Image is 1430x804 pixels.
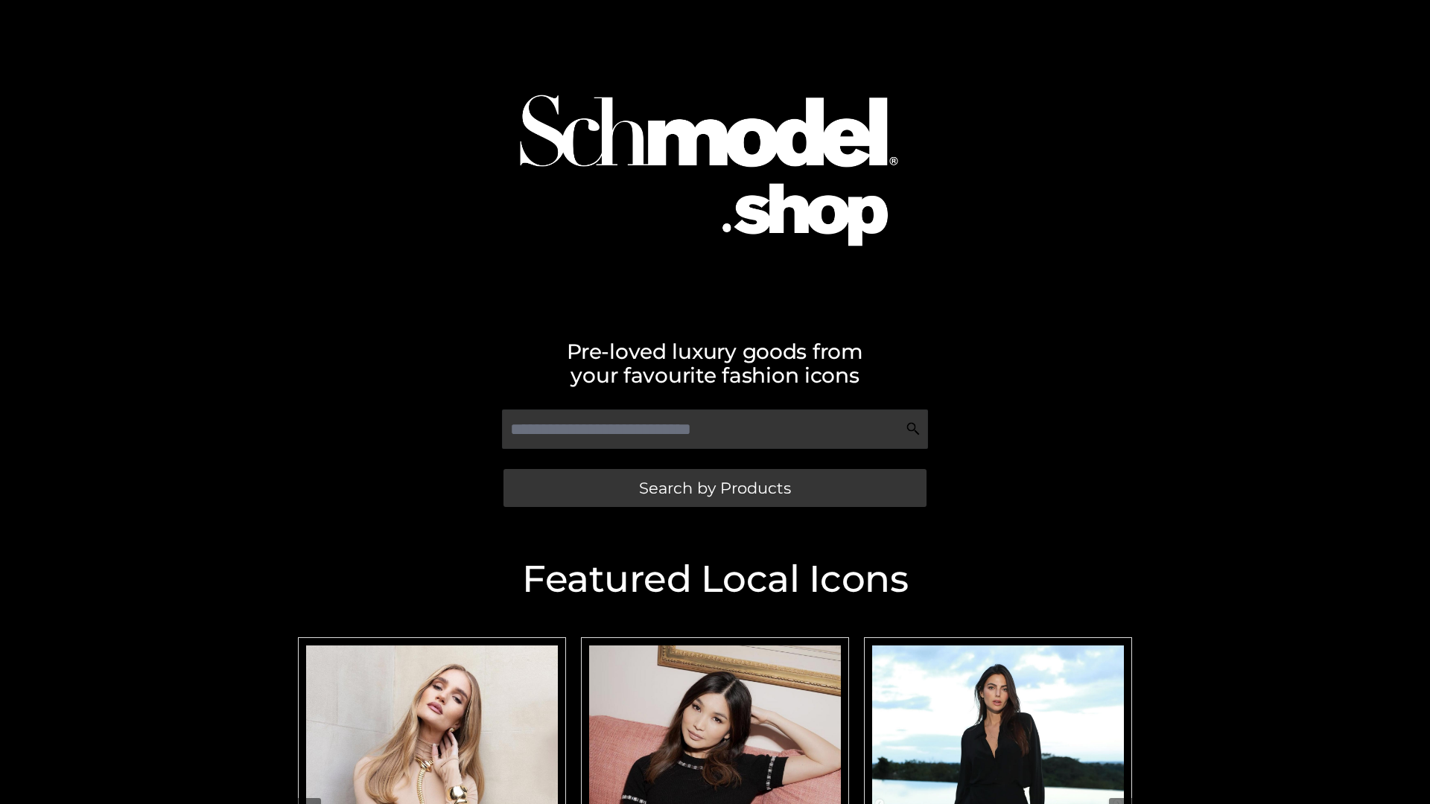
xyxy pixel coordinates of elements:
h2: Featured Local Icons​ [290,561,1140,598]
span: Search by Products [639,480,791,496]
img: Search Icon [906,421,921,436]
a: Search by Products [503,469,927,507]
h2: Pre-loved luxury goods from your favourite fashion icons [290,339,1140,387]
